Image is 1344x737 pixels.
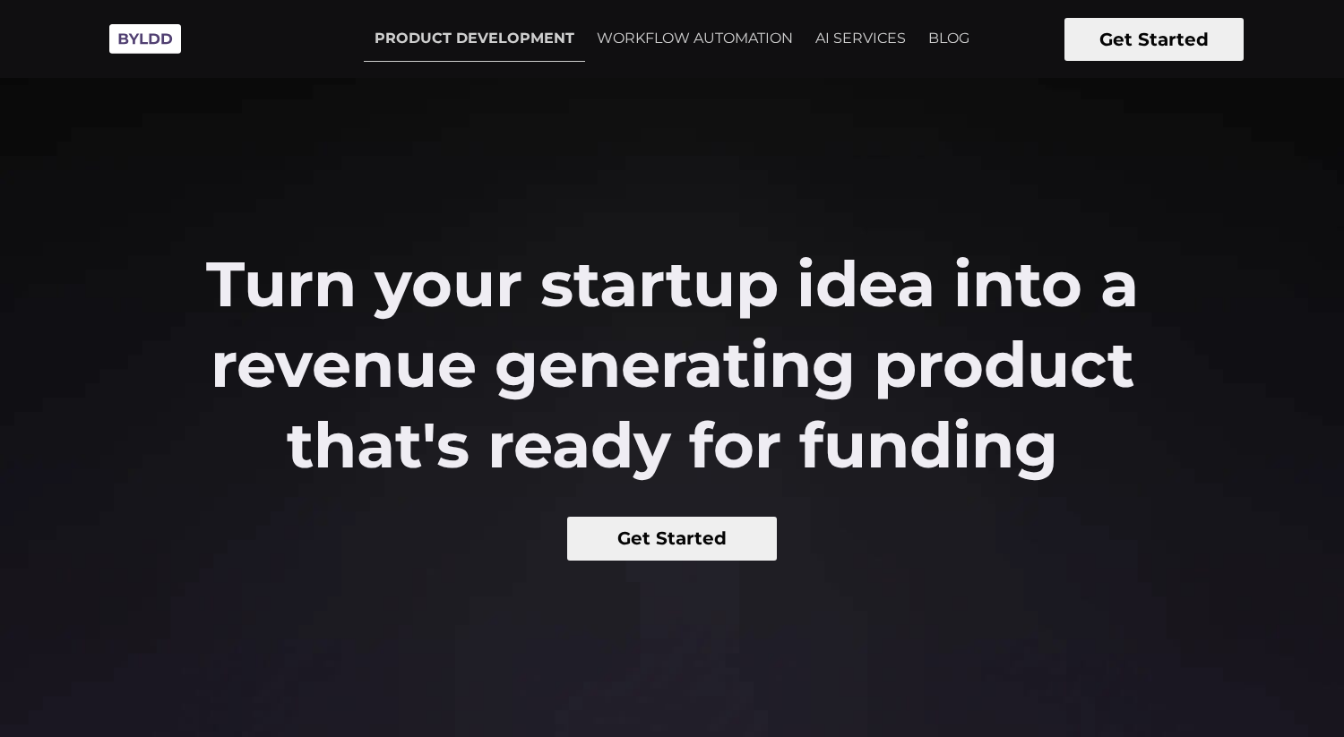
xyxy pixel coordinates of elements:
[364,16,585,62] a: PRODUCT DEVELOPMENT
[100,14,190,64] img: Byldd - Product Development Company
[1064,18,1244,61] button: Get Started
[805,16,917,61] a: AI SERVICES
[168,244,1176,485] h2: Turn your startup idea into a revenue generating product that's ready for funding
[586,16,804,61] a: WORKFLOW AUTOMATION
[918,16,980,61] a: BLOG
[567,517,778,561] button: Get Started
